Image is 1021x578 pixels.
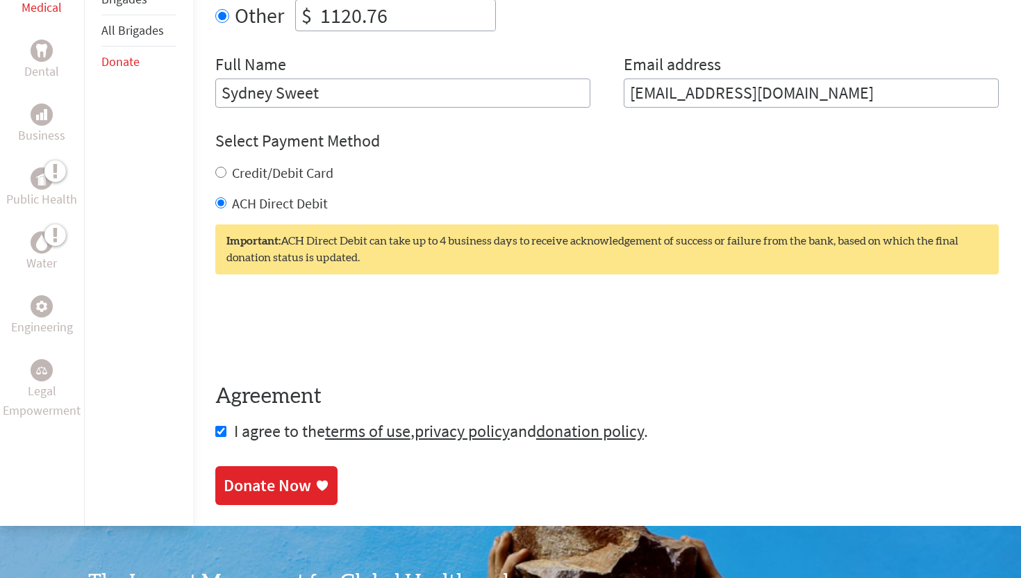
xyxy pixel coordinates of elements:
[215,466,338,505] a: Donate Now
[215,384,999,409] h4: Agreement
[536,420,644,442] a: donation policy
[624,53,721,79] label: Email address
[101,22,164,38] a: All Brigades
[101,15,176,47] li: All Brigades
[624,79,999,108] input: Your Email
[232,195,328,212] label: ACH Direct Debit
[36,366,47,374] img: Legal Empowerment
[11,317,73,337] p: Engineering
[24,62,59,81] p: Dental
[232,164,333,181] label: Credit/Debit Card
[325,420,410,442] a: terms of use
[224,474,311,497] div: Donate Now
[101,53,140,69] a: Donate
[215,130,999,152] h4: Select Payment Method
[6,167,77,209] a: Public HealthPublic Health
[31,231,53,254] div: Water
[215,224,999,274] div: ACH Direct Debit can take up to 4 business days to receive acknowledgement of success or failure ...
[234,420,648,442] span: I agree to the , and .
[31,295,53,317] div: Engineering
[26,254,57,273] p: Water
[36,172,47,185] img: Public Health
[31,104,53,126] div: Business
[36,301,47,312] img: Engineering
[226,236,281,247] strong: Important:
[3,381,81,420] p: Legal Empowerment
[6,190,77,209] p: Public Health
[11,295,73,337] a: EngineeringEngineering
[31,359,53,381] div: Legal Empowerment
[3,359,81,420] a: Legal EmpowermentLegal Empowerment
[215,302,426,356] iframe: reCAPTCHA
[26,231,57,273] a: WaterWater
[18,104,65,145] a: BusinessBusiness
[36,109,47,120] img: Business
[18,126,65,145] p: Business
[31,40,53,62] div: Dental
[415,420,510,442] a: privacy policy
[36,235,47,251] img: Water
[24,40,59,81] a: DentalDental
[215,53,286,79] label: Full Name
[215,79,590,108] input: Enter Full Name
[101,47,176,77] li: Donate
[31,167,53,190] div: Public Health
[36,44,47,58] img: Dental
